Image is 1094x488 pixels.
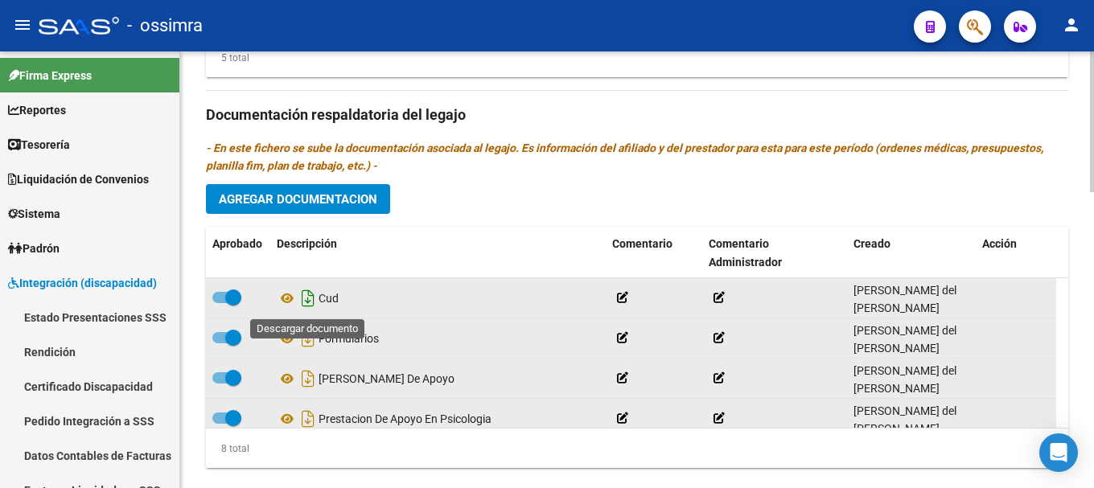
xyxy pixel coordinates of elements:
[298,326,319,351] i: Descargar documento
[206,227,270,280] datatable-header-cell: Aprobado
[702,227,847,280] datatable-header-cell: Comentario Administrador
[853,404,956,436] span: [PERSON_NAME] del [PERSON_NAME]
[8,101,66,119] span: Reportes
[277,285,599,311] div: Cud
[270,227,606,280] datatable-header-cell: Descripción
[8,170,149,188] span: Liquidación de Convenios
[298,366,319,392] i: Descargar documento
[8,67,92,84] span: Firma Express
[206,440,249,457] div: 8 total
[13,15,32,35] mat-icon: menu
[1062,15,1081,35] mat-icon: person
[277,406,599,432] div: Prestacion De Apoyo En Psicologia
[8,240,60,257] span: Padrón
[212,237,262,250] span: Aprobado
[8,205,60,223] span: Sistema
[709,237,782,269] span: Comentario Administrador
[277,237,337,250] span: Descripción
[206,184,390,214] button: Agregar Documentacion
[853,324,956,355] span: [PERSON_NAME] del [PERSON_NAME]
[219,192,377,207] span: Agregar Documentacion
[853,284,956,315] span: [PERSON_NAME] del [PERSON_NAME]
[8,274,157,292] span: Integración (discapacidad)
[606,227,702,280] datatable-header-cell: Comentario
[847,227,976,280] datatable-header-cell: Creado
[298,285,319,311] i: Descargar documento
[277,366,599,392] div: [PERSON_NAME] De Apoyo
[8,136,70,154] span: Tesorería
[206,49,249,67] div: 5 total
[206,104,1068,126] h3: Documentación respaldatoria del legajo
[277,326,599,351] div: Formularios
[853,237,890,250] span: Creado
[976,227,1056,280] datatable-header-cell: Acción
[1039,433,1078,472] div: Open Intercom Messenger
[206,141,1043,172] i: - En este fichero se sube la documentación asociada al legajo. Es información del afiliado y del ...
[127,8,203,43] span: - ossimra
[982,237,1017,250] span: Acción
[612,237,672,250] span: Comentario
[298,406,319,432] i: Descargar documento
[853,364,956,396] span: [PERSON_NAME] del [PERSON_NAME]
